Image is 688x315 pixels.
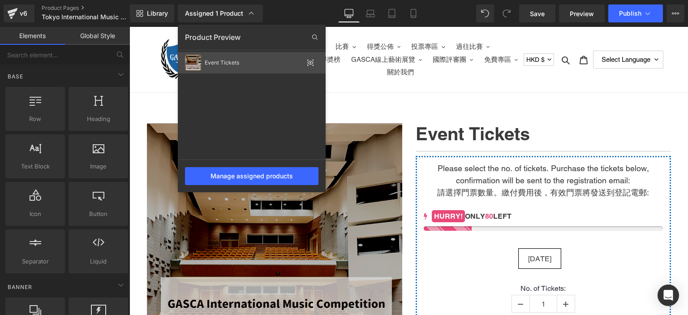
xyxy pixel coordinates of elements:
[71,209,125,219] span: Button
[322,13,365,26] button: 過往比賽
[666,4,684,22] button: More
[4,4,34,22] a: v6
[7,72,24,81] span: Base
[399,222,422,241] span: [DATE]
[71,257,125,266] span: Liquid
[222,29,286,37] span: GASCA線上藝術展覽
[7,283,33,291] span: Banner
[294,160,533,172] h3: 請選擇門票數量。繳付費用後，有效門票將發送到登記電郵:
[154,29,211,37] span: GASCA比賽得奬榜
[476,4,494,22] button: Undo
[42,13,128,21] span: Tokyo International Music Competition - Tickets
[619,10,641,17] span: Publish
[381,4,403,22] a: Tablet
[8,162,62,171] span: Text Block
[327,16,353,24] span: 過往比賽
[294,135,533,160] h3: Please select the no. of tickets. Purchase the tickets below, confirmation will be sent to the re...
[350,26,393,39] button: 免費專區
[530,9,545,18] span: Save
[282,16,309,24] span: 投票專區
[498,4,516,22] button: Redo
[253,39,289,52] a: 關於我們
[559,4,605,22] a: Preview
[65,27,130,45] a: Global Style
[202,13,231,26] button: 比賽
[608,4,663,22] button: Publish
[294,257,533,268] label: No. of Tickets:
[8,257,62,266] span: Separator
[42,4,145,12] a: Product Pages
[185,9,256,18] div: Assigned 1 Product
[71,114,125,124] span: Heading
[233,13,276,26] button: 得獎公佈
[217,26,297,39] button: GASCA線上藝術展覽
[570,9,594,18] span: Preview
[8,114,62,124] span: Row
[182,16,195,24] span: 主頁
[356,185,364,194] span: 80
[658,285,679,306] div: Open Intercom Messenger
[177,13,200,26] a: 主頁
[185,167,318,185] div: Manage assigned products
[277,13,320,26] button: 投票專區
[403,4,424,22] a: Mobile
[258,41,284,49] span: 關於我們
[71,162,125,171] span: Image
[18,8,29,19] div: v6
[130,4,174,22] a: New Library
[303,29,337,37] span: 國際評審團
[147,9,168,17] span: Library
[25,7,137,59] img: GASCA.ORG
[178,30,326,44] div: Product Preview
[8,209,62,219] span: Icon
[294,184,533,195] div: ONLY LEFT
[286,96,400,118] a: Event Tickets
[394,26,425,39] button: HKD $
[237,16,264,24] span: 得獎公佈
[205,60,303,66] div: Event Tickets
[149,26,215,39] a: GASCA比賽得奬榜
[302,183,335,195] mark: HURRY!
[338,4,360,22] a: Desktop
[299,26,348,39] button: 國際評審團
[355,29,382,37] span: 免費專區
[206,16,219,24] span: 比賽
[360,4,381,22] a: Laptop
